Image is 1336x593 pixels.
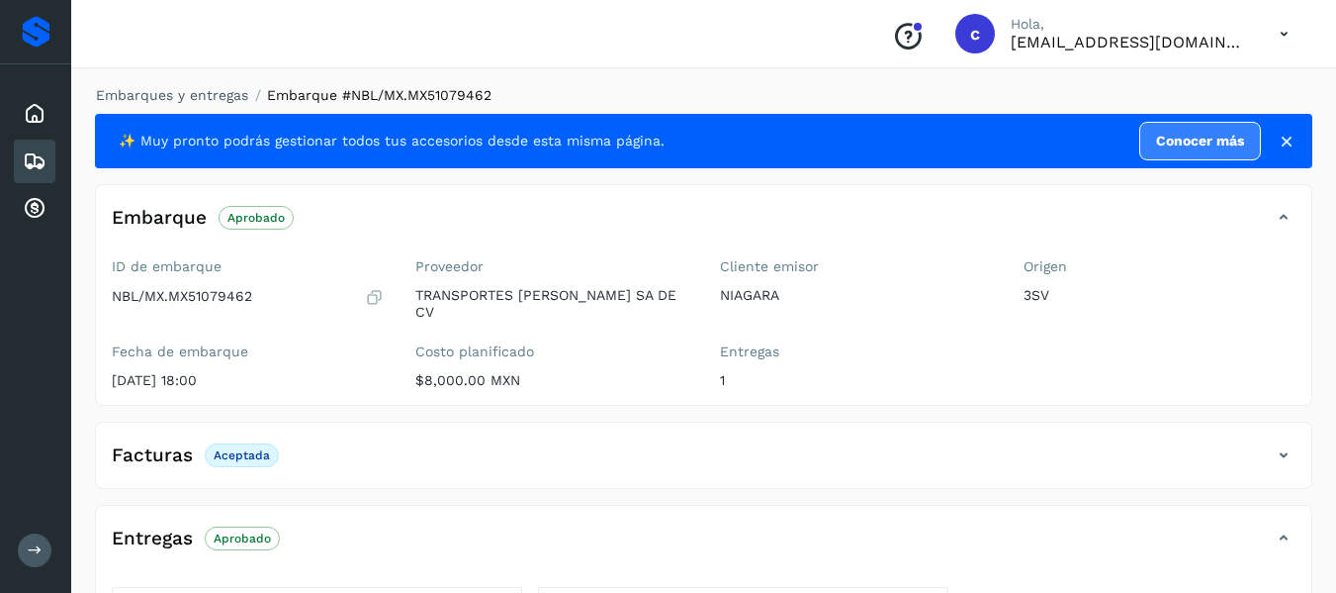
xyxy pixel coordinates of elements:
label: Fecha de embarque [112,344,384,360]
label: Cliente emisor [720,258,992,275]
label: Entregas [720,344,992,360]
div: EmbarqueAprobado [96,201,1311,250]
h4: Embarque [112,207,207,230]
span: Embarque #NBL/MX.MX51079462 [267,87,491,103]
p: [DATE] 18:00 [112,372,384,389]
h4: Entregas [112,528,193,550]
p: 1 [720,372,992,389]
p: 3SV [1024,287,1295,304]
p: TRANSPORTES [PERSON_NAME] SA DE CV [415,287,687,321]
p: Aprobado [227,211,285,225]
label: ID de embarque [112,258,384,275]
p: NBL/MX.MX51079462 [112,288,252,305]
nav: breadcrumb [95,85,1312,106]
a: Embarques y entregas [96,87,248,103]
div: FacturasAceptada [96,439,1311,488]
p: $8,000.00 MXN [415,372,687,389]
p: Hola, [1011,16,1248,33]
div: Embarques [14,140,55,183]
span: ✨ Muy pronto podrás gestionar todos tus accesorios desde esta misma página. [119,131,665,151]
a: Conocer más [1139,122,1261,160]
label: Costo planificado [415,344,687,360]
h4: Facturas [112,445,193,467]
div: Inicio [14,92,55,136]
p: Aceptada [214,448,270,462]
div: Cuentas por cobrar [14,187,55,231]
p: NIAGARA [720,287,992,304]
label: Origen [1024,258,1295,275]
p: cobranza@tms.com.mx [1011,33,1248,51]
label: Proveedor [415,258,687,275]
div: EntregasAprobado [96,522,1311,571]
p: Aprobado [214,532,271,545]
